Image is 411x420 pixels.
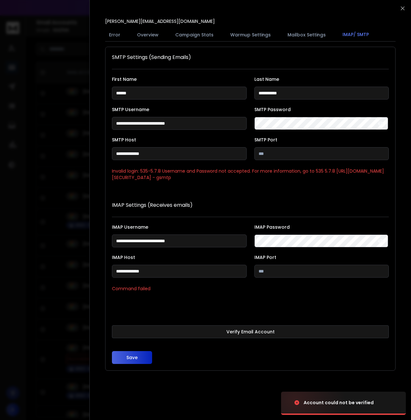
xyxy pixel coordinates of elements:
[112,225,247,229] label: IMAP Username
[284,28,330,42] button: Mailbox Settings
[112,201,389,209] p: IMAP Settings (Receives emails)
[112,53,389,61] h1: SMTP Settings (Sending Emails)
[226,28,275,42] button: Warmup Settings
[254,138,389,142] label: SMTP Port
[254,77,389,81] label: Last Name
[112,325,389,338] button: Verify Email Account
[112,168,389,181] span: Invalid login: 535-5.7.8 Username and Password not accepted. For more information, go to 535 5.7....
[112,285,389,292] span: Command failed
[112,107,247,112] label: SMTP Username
[254,255,389,260] label: IMAP Port
[112,138,247,142] label: SMTP Host
[171,28,217,42] button: Campaign Stats
[254,225,389,229] label: IMAP Password
[133,28,162,42] button: Overview
[105,18,215,24] p: [PERSON_NAME][EMAIL_ADDRESS][DOMAIN_NAME]
[112,77,247,81] label: First Name
[281,385,345,420] img: image
[112,255,247,260] label: IMAP Host
[112,351,152,364] button: Save
[254,107,389,112] label: SMTP Password
[339,27,373,42] button: IMAP/ SMTP
[304,399,374,406] div: Account could not be verified
[105,28,124,42] button: Error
